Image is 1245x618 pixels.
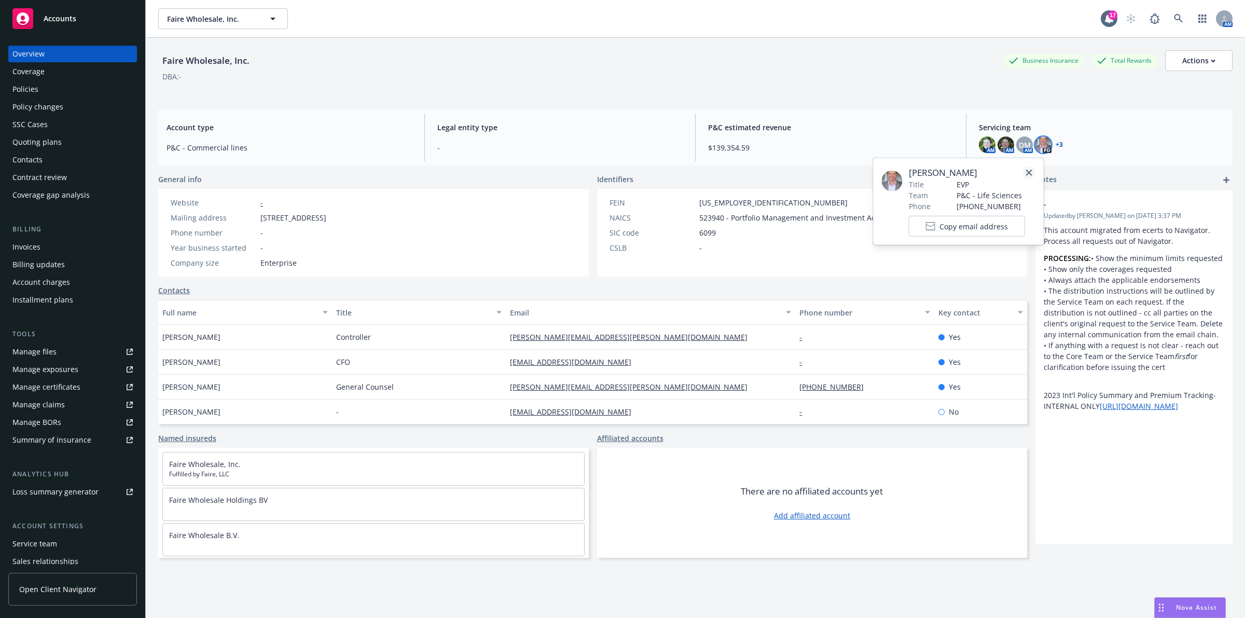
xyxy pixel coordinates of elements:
a: Policies [8,81,137,98]
span: Title [909,179,924,190]
a: Accounts [8,4,137,33]
div: Manage files [12,344,57,360]
div: Phone number [171,227,256,238]
a: [EMAIL_ADDRESS][DOMAIN_NAME] [510,407,640,417]
span: [PERSON_NAME] [162,381,220,392]
button: Actions [1165,50,1233,71]
div: FEIN [610,197,695,208]
a: Sales relationships [8,553,137,570]
a: Account charges [8,274,137,291]
span: Account type [167,122,412,133]
a: - [799,407,810,417]
span: Phone [909,201,931,212]
span: General info [158,174,202,185]
button: Key contact [934,300,1027,325]
span: [PERSON_NAME] [162,332,220,342]
div: Service team [12,535,57,552]
span: - [437,142,683,153]
a: Manage files [8,344,137,360]
span: DM [1019,140,1031,150]
div: SSC Cases [12,116,48,133]
div: Key contact [938,307,1012,318]
div: Title [336,307,490,318]
a: - [799,357,810,367]
span: Yes [949,356,961,367]
div: Contacts [12,152,43,168]
span: [PERSON_NAME] [909,167,1025,179]
div: Manage claims [12,396,65,413]
a: add [1220,174,1233,186]
span: EVP [957,179,1025,190]
a: Search [1168,8,1189,29]
span: 523940 - Portfolio Management and Investment Advice [699,212,890,223]
span: Fulfilled by Faire, LLC [169,470,578,479]
div: Phone number [799,307,919,318]
div: 17 [1108,10,1117,20]
div: Coverage [12,63,45,80]
a: Policy changes [8,99,137,115]
span: [US_EMPLOYER_IDENTIFICATION_NUMBER] [699,197,848,208]
span: Open Client Navigator [19,584,96,595]
span: Servicing team [979,122,1224,133]
div: Installment plans [12,292,73,308]
a: [EMAIL_ADDRESS][DOMAIN_NAME] [510,357,640,367]
div: Manage certificates [12,379,80,395]
span: Enterprise [260,257,297,268]
a: Coverage gap analysis [8,187,137,203]
a: Contract review [8,169,137,186]
div: Policies [12,81,38,98]
button: Full name [158,300,332,325]
span: Accounts [44,15,76,23]
div: Coverage gap analysis [12,187,90,203]
div: Loss summary generator [12,484,99,500]
a: Billing updates [8,256,137,273]
a: close [1023,167,1035,179]
button: Title [332,300,506,325]
div: Invoices [12,239,40,255]
a: Coverage [8,63,137,80]
div: Business Insurance [1004,54,1084,67]
a: Manage certificates [8,379,137,395]
span: - [699,242,702,253]
button: Phone number [795,300,934,325]
a: Start snowing [1120,8,1141,29]
img: photo [979,136,995,153]
div: Drag to move [1155,598,1168,617]
span: There are no affiliated accounts yet [741,485,883,498]
span: P&C estimated revenue [708,122,953,133]
span: Faire Wholesale, Inc. [167,13,257,24]
button: Copy email address [909,216,1025,237]
div: Mailing address [171,212,256,223]
a: - [799,332,810,342]
span: [STREET_ADDRESS] [260,212,326,223]
div: Actions [1182,51,1215,71]
div: SIC code [610,227,695,238]
span: - [260,242,263,253]
span: Yes [949,332,961,342]
a: Contacts [158,285,190,296]
span: P&C - Commercial lines [167,142,412,153]
span: - [260,227,263,238]
div: CSLB [610,242,695,253]
a: Overview [8,46,137,62]
img: employee photo [882,171,903,191]
div: Total Rewards [1092,54,1157,67]
div: Website [171,197,256,208]
span: $139,354.59 [708,142,953,153]
div: NAICS [610,212,695,223]
span: - [336,406,339,417]
a: Add affiliated account [774,510,850,521]
div: Analytics hub [8,469,137,479]
div: Account settings [8,521,137,531]
div: Summary of insurance [12,432,91,448]
div: Policy changes [12,99,63,115]
span: [PERSON_NAME] [162,356,220,367]
div: Faire Wholesale, Inc. [158,54,254,67]
a: Summary of insurance [8,432,137,448]
div: Quoting plans [12,134,62,150]
a: Contacts [8,152,137,168]
a: Report a Bug [1144,8,1165,29]
div: DBA: - [162,71,182,82]
a: Manage claims [8,396,137,413]
span: Copy email address [939,221,1008,231]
